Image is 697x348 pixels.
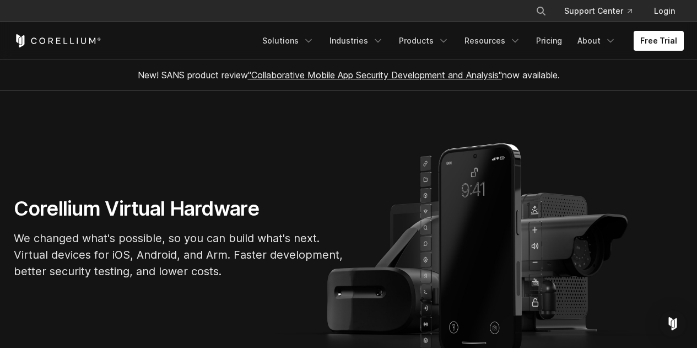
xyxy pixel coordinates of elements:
a: About [571,31,623,51]
a: Solutions [256,31,321,51]
button: Search [531,1,551,21]
a: Corellium Home [14,34,101,47]
a: "Collaborative Mobile App Security Development and Analysis" [248,69,502,81]
a: Support Center [555,1,641,21]
div: Navigation Menu [522,1,684,21]
a: Login [645,1,684,21]
h1: Corellium Virtual Hardware [14,196,344,221]
a: Pricing [529,31,569,51]
p: We changed what's possible, so you can build what's next. Virtual devices for iOS, Android, and A... [14,230,344,280]
a: Industries [323,31,390,51]
a: Products [392,31,456,51]
div: Open Intercom Messenger [660,310,686,337]
a: Free Trial [634,31,684,51]
span: New! SANS product review now available. [138,69,560,81]
div: Navigation Menu [256,31,684,51]
a: Resources [458,31,527,51]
